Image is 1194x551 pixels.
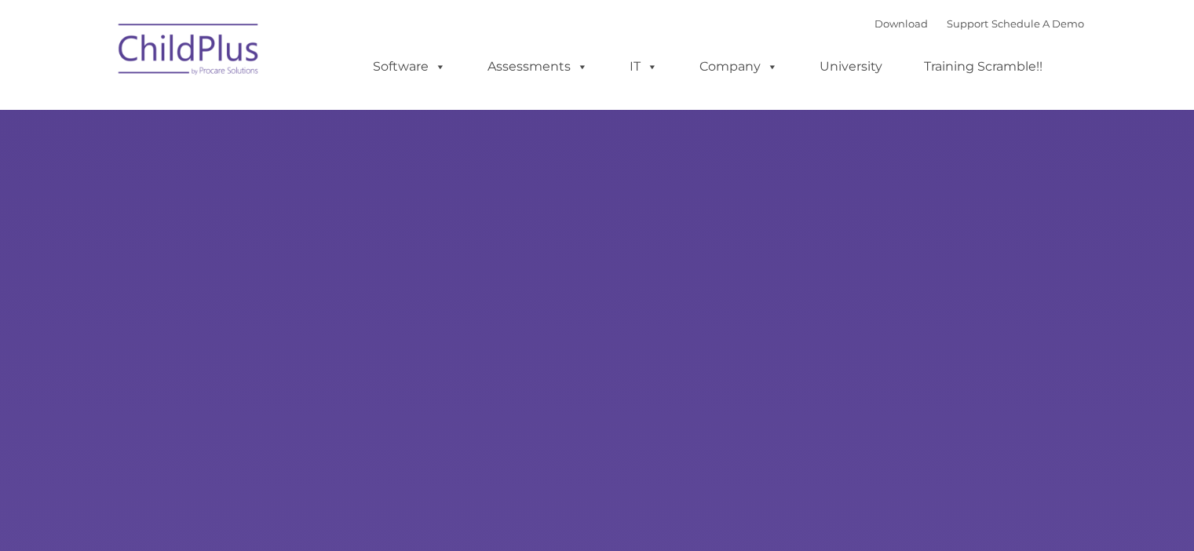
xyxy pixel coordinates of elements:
[684,51,794,82] a: Company
[991,17,1084,30] a: Schedule A Demo
[875,17,928,30] a: Download
[111,13,268,91] img: ChildPlus by Procare Solutions
[472,51,604,82] a: Assessments
[875,17,1084,30] font: |
[614,51,674,82] a: IT
[357,51,462,82] a: Software
[947,17,988,30] a: Support
[804,51,898,82] a: University
[908,51,1058,82] a: Training Scramble!!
